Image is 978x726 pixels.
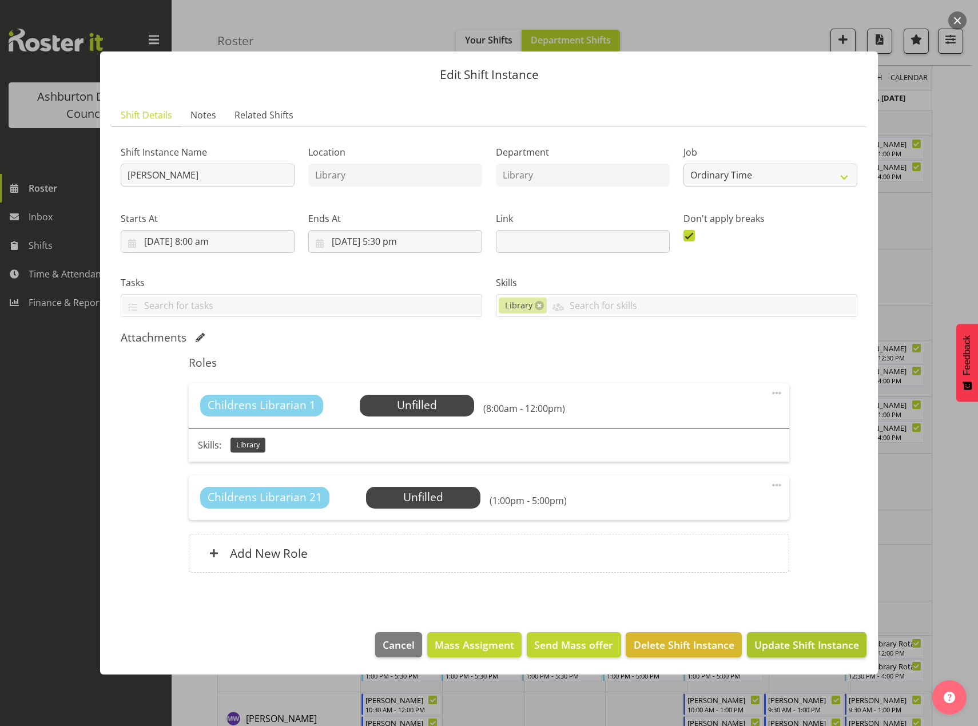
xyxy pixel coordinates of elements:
[505,299,532,312] span: Library
[683,212,857,225] label: Don't apply breaks
[956,324,978,402] button: Feedback - Show survey
[208,397,316,414] span: Childrens Librarian 1
[626,632,741,657] button: Delete Shift Instance
[534,637,613,652] span: Send Mass offer
[308,212,482,225] label: Ends At
[375,632,422,657] button: Cancel
[121,331,186,344] h5: Attachments
[483,403,565,414] h6: (8:00am - 12:00pm)
[747,632,866,657] button: Update Shift Instance
[435,637,514,652] span: Mass Assigment
[383,637,415,652] span: Cancel
[308,145,482,159] label: Location
[944,692,955,703] img: help-xxl-2.png
[403,489,443,505] span: Unfilled
[634,637,734,652] span: Delete Shift Instance
[397,397,437,412] span: Unfilled
[189,356,789,370] h5: Roles
[190,108,216,122] span: Notes
[234,108,293,122] span: Related Shifts
[121,108,172,122] span: Shift Details
[208,489,322,506] span: Childrens Librarian 21
[121,164,295,187] input: Shift Instance Name
[236,439,260,450] span: Library
[496,212,670,225] label: Link
[121,145,295,159] label: Shift Instance Name
[230,546,308,561] h6: Add New Role
[198,438,221,452] p: Skills:
[527,632,621,657] button: Send Mass offer
[547,296,857,314] input: Search for skills
[121,296,482,314] input: Search for tasks
[496,276,857,289] label: Skills
[112,69,866,81] p: Edit Shift Instance
[490,495,567,506] h6: (1:00pm - 5:00pm)
[121,276,482,289] label: Tasks
[683,145,857,159] label: Job
[427,632,522,657] button: Mass Assigment
[754,637,859,652] span: Update Shift Instance
[308,230,482,253] input: Click to select...
[962,335,972,375] span: Feedback
[121,230,295,253] input: Click to select...
[496,145,670,159] label: Department
[121,212,295,225] label: Starts At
